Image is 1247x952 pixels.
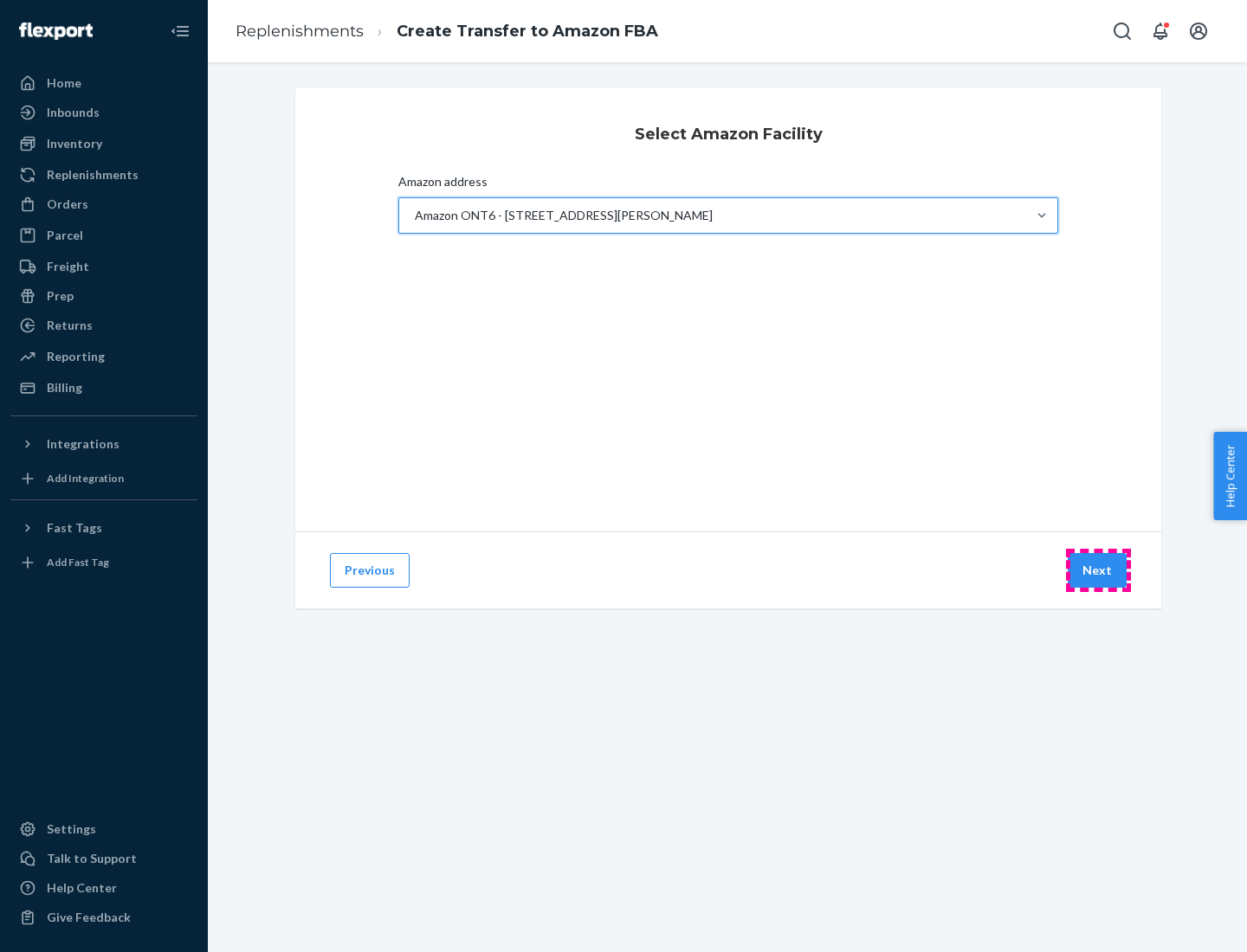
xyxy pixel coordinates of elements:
[47,135,102,152] div: Inventory
[10,69,197,97] a: Home
[10,190,197,218] a: Orders
[10,465,197,492] a: Add Integration
[10,130,197,158] a: Inventory
[1213,432,1247,520] button: Help Center
[10,99,197,126] a: Inbounds
[47,287,74,305] div: Prep
[10,514,197,542] button: Fast Tags
[397,22,658,41] a: Create Transfer to Amazon FBA
[47,909,131,926] div: Give Feedback
[47,227,83,244] div: Parcel
[10,343,197,370] a: Reporting
[10,549,197,576] a: Add Fast Tag
[10,874,197,902] a: Help Center
[10,430,197,458] button: Integrations
[47,471,124,486] div: Add Integration
[398,173,488,197] span: Amazon address
[19,23,93,40] img: Flexport logo
[330,553,410,588] button: Previous
[10,222,197,249] a: Parcel
[1068,553,1127,588] button: Next
[47,879,117,897] div: Help Center
[10,253,197,280] a: Freight
[47,258,89,275] div: Freight
[635,123,823,145] h3: Select Amazon Facility
[1181,14,1216,48] button: Open account menu
[10,904,197,931] button: Give Feedback
[10,374,197,402] a: Billing
[47,104,100,121] div: Inbounds
[47,850,137,867] div: Talk to Support
[10,312,197,339] a: Returns
[222,6,672,57] ol: breadcrumbs
[47,379,82,396] div: Billing
[47,348,105,365] div: Reporting
[47,519,102,537] div: Fast Tags
[10,161,197,189] a: Replenishments
[163,14,197,48] button: Close Navigation
[47,820,96,838] div: Settings
[10,815,197,843] a: Settings
[10,845,197,872] a: Talk to Support
[415,207,713,224] div: Amazon ONT6 - [STREET_ADDRESS][PERSON_NAME]
[47,435,120,453] div: Integrations
[236,22,364,41] a: Replenishments
[47,74,81,92] div: Home
[1105,14,1140,48] button: Open Search Box
[47,166,139,183] div: Replenishments
[1143,14,1178,48] button: Open notifications
[47,196,88,213] div: Orders
[47,555,109,569] div: Add Fast Tag
[10,282,197,310] a: Prep
[47,317,93,334] div: Returns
